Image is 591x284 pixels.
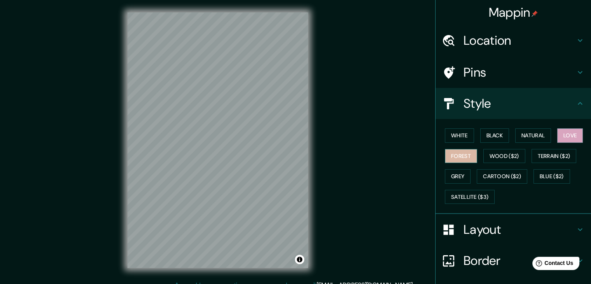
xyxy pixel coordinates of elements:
[464,65,575,80] h4: Pins
[436,25,591,56] div: Location
[445,190,495,204] button: Satellite ($3)
[557,128,583,143] button: Love
[436,214,591,245] div: Layout
[483,149,525,163] button: Wood ($2)
[532,149,577,163] button: Terrain ($2)
[445,128,474,143] button: White
[515,128,551,143] button: Natural
[464,33,575,48] h4: Location
[480,128,509,143] button: Black
[436,88,591,119] div: Style
[532,11,538,17] img: pin-icon.png
[445,169,471,184] button: Grey
[477,169,527,184] button: Cartoon ($2)
[464,96,575,111] h4: Style
[489,5,538,20] h4: Mappin
[464,253,575,268] h4: Border
[445,149,477,163] button: Forest
[436,57,591,88] div: Pins
[127,12,308,268] canvas: Map
[464,222,575,237] h4: Layout
[295,255,304,264] button: Toggle attribution
[533,169,570,184] button: Blue ($2)
[436,245,591,276] div: Border
[522,254,582,275] iframe: Help widget launcher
